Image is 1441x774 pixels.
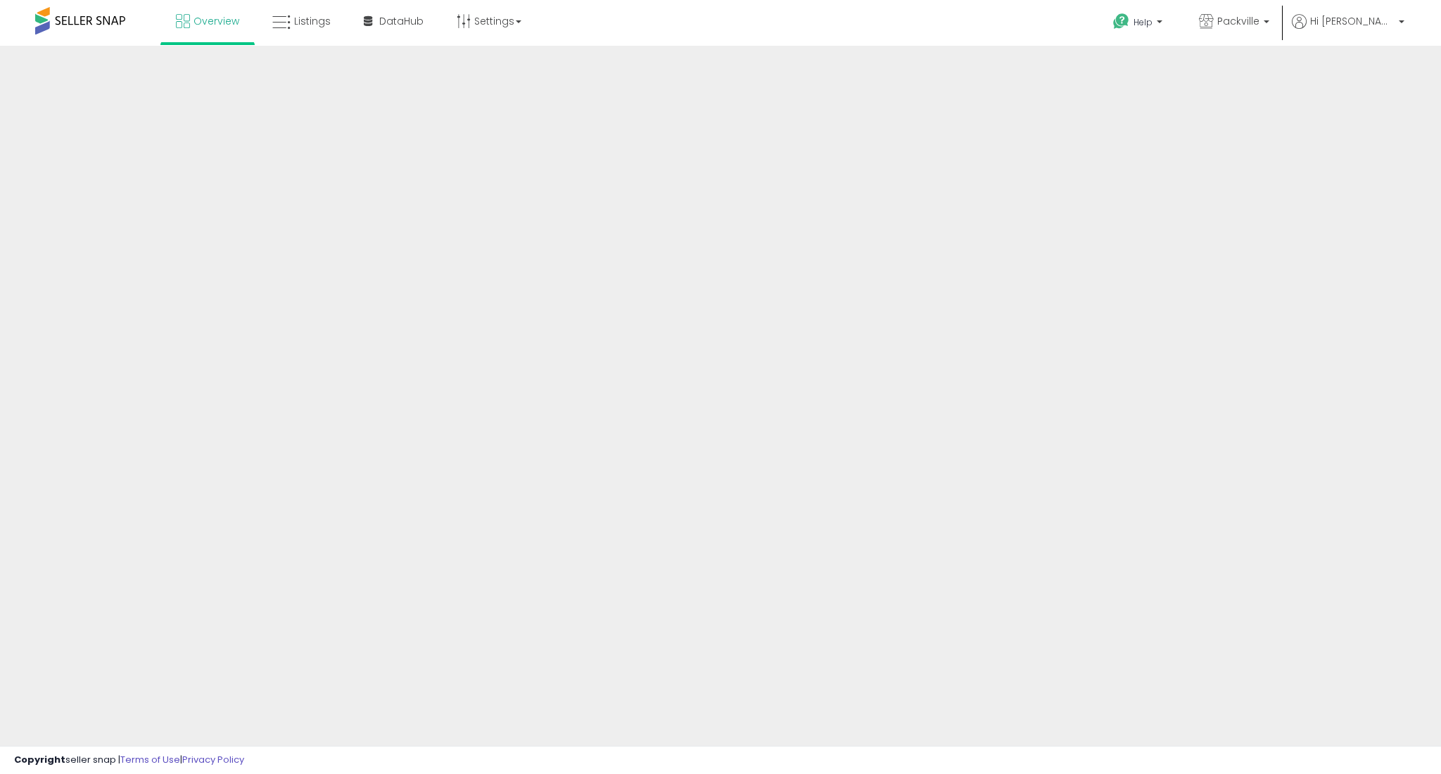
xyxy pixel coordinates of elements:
[379,14,424,28] span: DataHub
[294,14,331,28] span: Listings
[1134,16,1153,28] span: Help
[1292,14,1404,46] a: Hi [PERSON_NAME]
[1310,14,1395,28] span: Hi [PERSON_NAME]
[1217,14,1259,28] span: Packville
[1102,2,1176,46] a: Help
[193,14,239,28] span: Overview
[1112,13,1130,30] i: Get Help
